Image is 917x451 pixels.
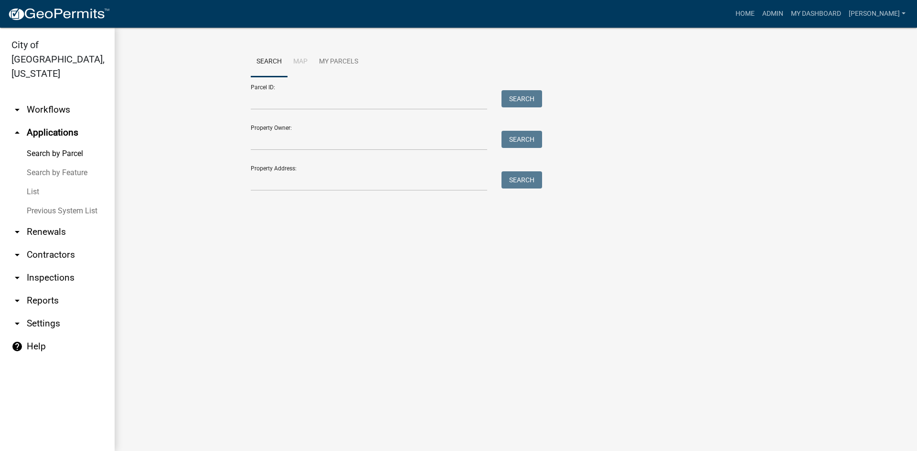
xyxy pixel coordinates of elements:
[11,226,23,238] i: arrow_drop_down
[787,5,845,23] a: My Dashboard
[758,5,787,23] a: Admin
[313,47,364,77] a: My Parcels
[501,131,542,148] button: Search
[11,341,23,352] i: help
[11,127,23,138] i: arrow_drop_up
[11,318,23,329] i: arrow_drop_down
[11,104,23,115] i: arrow_drop_down
[501,90,542,107] button: Search
[732,5,758,23] a: Home
[11,295,23,306] i: arrow_drop_down
[845,5,909,23] a: [PERSON_NAME]
[11,249,23,261] i: arrow_drop_down
[501,171,542,189] button: Search
[11,272,23,283] i: arrow_drop_down
[251,47,288,77] a: Search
